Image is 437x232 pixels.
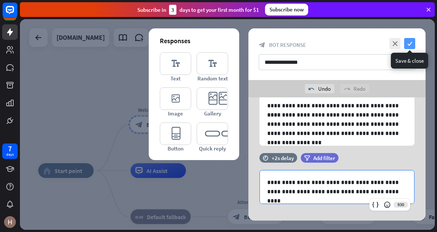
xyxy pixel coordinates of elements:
div: +2s delay [272,155,294,162]
div: Subscribe in days to get your first month for $1 [137,5,259,15]
i: redo [344,86,350,92]
div: Redo [340,84,369,93]
i: undo [309,86,314,92]
a: 7 days [2,143,18,159]
div: days [6,152,14,157]
span: Add filter [313,155,335,162]
div: 7 [8,145,12,152]
div: 3 [169,5,176,15]
i: close [389,38,400,49]
div: Subscribe now [265,4,308,15]
i: filter [304,155,310,161]
i: time [263,155,268,160]
i: check [404,38,415,49]
div: Undo [305,84,334,93]
i: block_bot_response [259,42,265,48]
button: Open LiveChat chat widget [6,3,28,25]
span: Bot Response [269,41,306,48]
